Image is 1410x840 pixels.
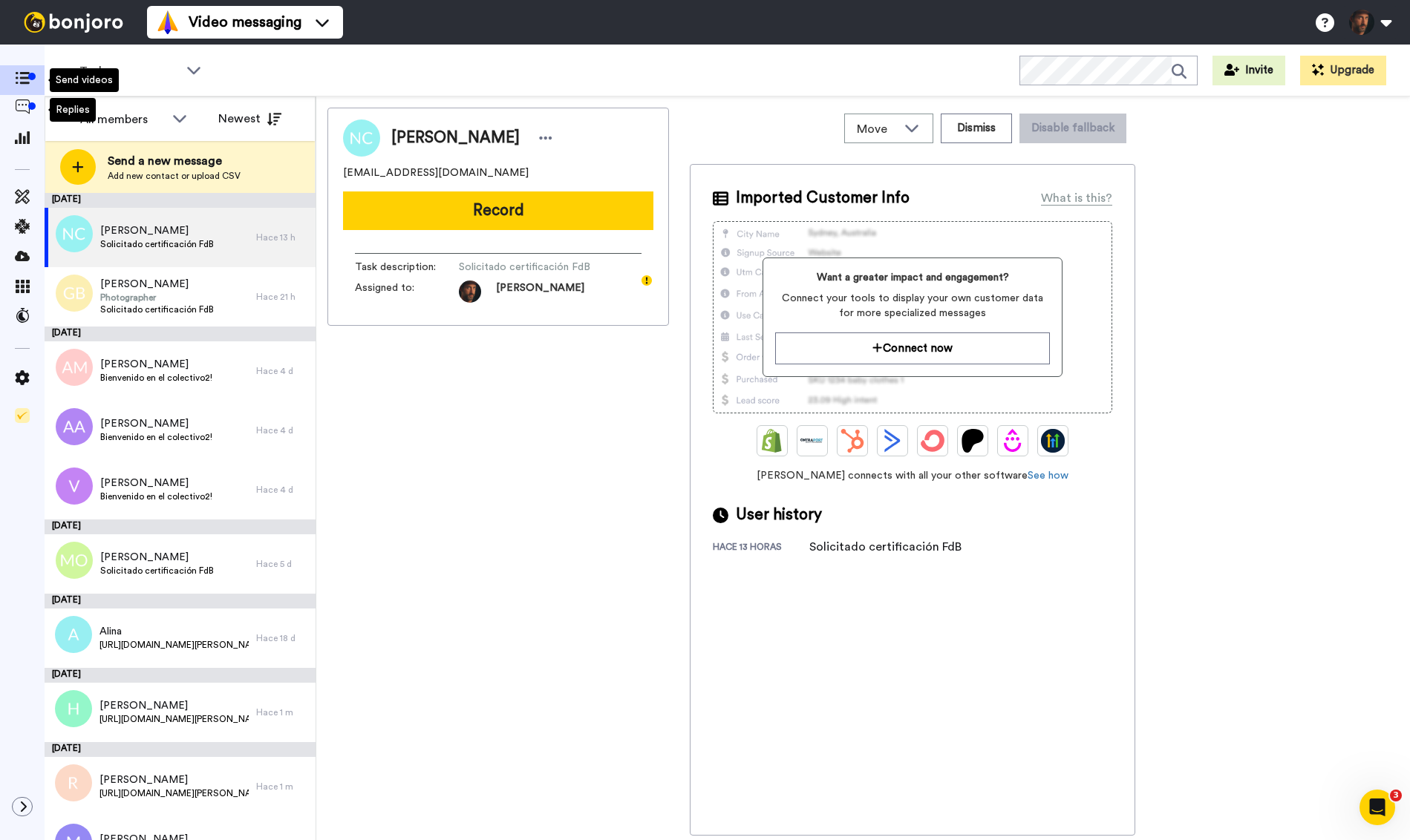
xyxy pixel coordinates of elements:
[256,291,308,303] div: Hace 21 h
[736,187,910,209] span: Imported Customer Info
[15,408,30,423] img: Checklist.svg
[100,550,214,565] span: [PERSON_NAME]
[55,690,92,727] img: h.png
[56,542,93,579] img: mo.png
[1019,114,1126,143] button: Disable fallback
[100,238,214,250] span: Solicitado certificación FdB
[100,357,212,372] span: [PERSON_NAME]
[857,120,897,138] span: Move
[56,467,93,505] img: v.png
[45,327,316,341] div: [DATE]
[100,223,214,238] span: [PERSON_NAME]
[256,232,308,243] div: Hace 13 h
[56,349,93,386] img: am.png
[1212,56,1285,85] button: Invite
[207,104,293,134] button: Newest
[1001,429,1025,453] img: Drip
[18,12,129,33] img: bj-logo-header-white.svg
[1041,189,1112,207] div: What is this?
[256,781,308,793] div: Hace 1 m
[100,565,214,577] span: Solicitado certificación FdB
[56,408,93,445] img: aa.png
[800,429,824,453] img: Ontraport
[99,787,249,799] span: [URL][DOMAIN_NAME][PERSON_NAME]
[256,632,308,644] div: Hace 18 d
[45,742,316,757] div: [DATE]
[256,365,308,377] div: Hace 4 d
[496,280,584,303] span: [PERSON_NAME]
[256,706,308,718] div: Hace 1 m
[775,270,1049,285] span: Want a greater impact and engagement?
[1390,790,1402,801] span: 3
[809,538,962,556] div: Solicitado certificación FdB
[108,152,241,170] span: Send a new message
[50,68,119,92] div: Send videos
[1028,470,1068,481] a: See how
[941,114,1012,143] button: Dismiss
[99,698,249,713] span: [PERSON_NAME]
[79,62,179,80] span: Tasks
[343,165,529,180] span: [EMAIL_ADDRESS][DOMAIN_NAME]
[775,332,1049,364] button: Connect now
[100,372,212,384] span: Bienvenido en el colectivo2!
[108,170,241,182] span: Add new contact or upload CSV
[921,429,944,453] img: ConvertKit
[736,504,822,526] span: User history
[760,429,784,453] img: Shopify
[355,260,459,275] span: Task description :
[55,616,92,653] img: a.png
[45,519,316,534] div: [DATE]
[459,280,481,303] img: 433a0d39-d5e5-4e8b-95ab-563eba39db7f-1570019947.jpg
[343,191,653,230] button: Record
[1041,429,1065,453] img: GoHighLevel
[775,291,1049,321] span: Connect your tools to display your own customer data for more specialized messages
[100,490,212,502] span: Bienvenido en el colectivo2!
[99,713,249,725] span: [URL][DOMAIN_NAME][PERSON_NAME]
[99,772,249,787] span: [PERSON_NAME]
[1300,56,1386,85] button: Upgrade
[713,541,809,556] div: hace 13 horas
[256,484,308,496] div: Hace 4 d
[45,668,316,683] div: [DATE]
[841,429,864,453] img: Hubspot
[80,111,165,128] div: All members
[256,424,308,436] div: Hace 4 d
[343,119,380,157] img: Image of Nacho Canós
[100,416,212,431] span: [PERSON_NAME]
[156,10,180,34] img: vm-color.svg
[56,215,93,252] img: nc.png
[45,594,316,608] div: [DATE]
[256,558,308,570] div: Hace 5 d
[713,468,1112,483] span: [PERSON_NAME] connects with all your other software
[1360,790,1395,825] iframe: Intercom live chat
[100,476,212,490] span: [PERSON_NAME]
[961,429,985,453] img: Patreon
[881,429,904,453] img: ActiveCampaign
[100,303,214,315] span: Solicitado certificación FdB
[189,12,301,33] span: Video messaging
[100,431,212,443] span: Bienvenido en el colectivo2!
[100,277,214,292] span: [PERSON_NAME]
[55,764,92,801] img: r.png
[99,624,249,639] span: Alina
[355,280,459,303] span: Assigned to:
[50,98,96,122] div: Replies
[99,639,249,651] span: [URL][DOMAIN_NAME][PERSON_NAME]
[45,193,316,208] div: [DATE]
[100,292,214,303] span: Photographer
[459,260,600,275] span: Solicitado certificación FdB
[640,274,653,287] div: Tooltip anchor
[56,275,93,312] img: gb.png
[391,127,520,149] span: [PERSON_NAME]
